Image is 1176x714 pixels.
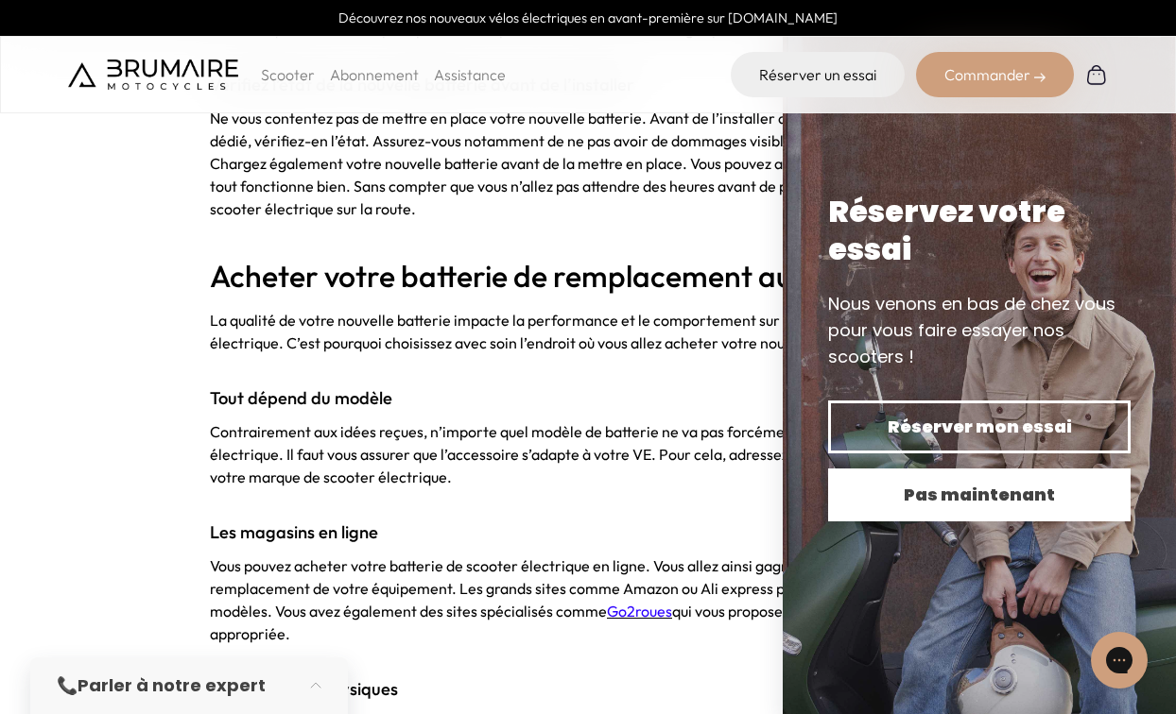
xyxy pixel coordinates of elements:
a: Abonnement [330,65,419,84]
strong: Tout dépend du modèle [210,387,392,409]
span: Ne vous contentez pas de mettre en place votre nouvelle batterie. Avant de l’installer dans son c... [210,109,938,150]
a: Réserver un essai [731,52,905,97]
img: Panier [1085,63,1108,86]
a: Assistance [434,65,506,84]
strong: Les magasins en ligne [210,521,378,543]
b: Chargez également votre nouvelle batterie avant de la mettre en place [210,154,683,173]
iframe: Gorgias live chat messenger [1081,625,1157,695]
div: Commander [916,52,1074,97]
img: right-arrow-2.png [1034,72,1046,83]
img: Brumaire Motocycles [68,59,238,90]
span: Vous pouvez acheter votre batterie de scooter électrique en ligne. Vous allez ainsi gagner du tem... [210,556,919,620]
a: Go2roues [607,602,672,620]
span: La qualité de votre nouvelle batterie impacte la performance et le comportement sur la route de v... [210,311,947,352]
strong: Acheter votre batterie de remplacement au bon endroit [210,257,954,295]
span: qui vous propose [672,602,783,620]
p: Scooter [261,63,315,86]
b: une expertise plus appropriée [210,602,904,643]
span: . [447,467,452,486]
span: . Vous pouvez ainsi tester directement si tout fonctionne bien. Sans compter que vous n’allez pas... [210,154,950,218]
span: Contrairement aux idées reçues, n’importe quel modèle de batterie ne va pas forcément convenir à ... [210,422,966,464]
b: , adressez-vous aux boutiques de votre marque de scooter électrique [210,445,940,486]
span: . [285,624,290,643]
